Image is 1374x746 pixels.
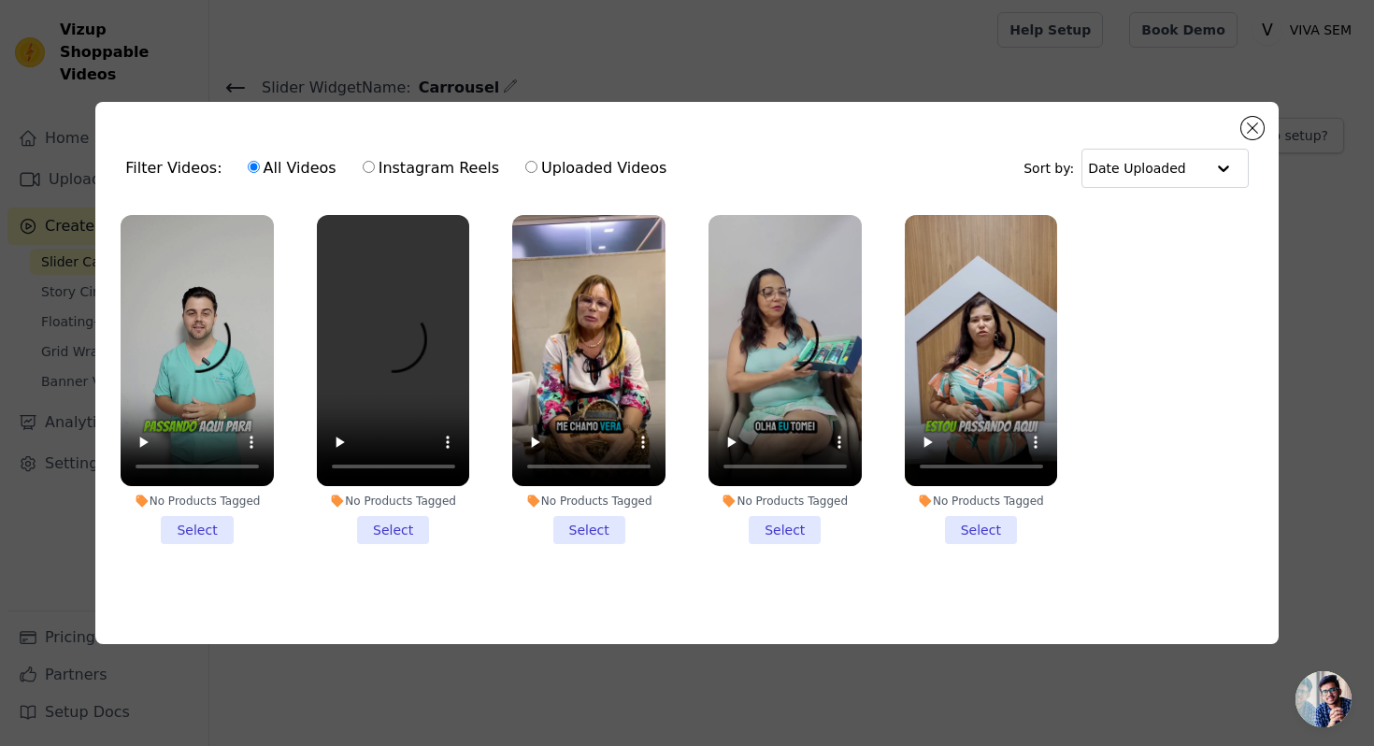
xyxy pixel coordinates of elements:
div: Filter Videos: [125,147,677,190]
button: Close modal [1241,117,1264,139]
div: No Products Tagged [512,494,666,509]
div: No Products Tagged [317,494,470,509]
div: No Products Tagged [121,494,274,509]
div: No Products Tagged [905,494,1058,509]
label: All Videos [247,156,337,180]
div: Sort by: [1023,149,1249,188]
div: No Products Tagged [708,494,862,509]
label: Instagram Reels [362,156,500,180]
label: Uploaded Videos [524,156,667,180]
a: Bate-papo aberto [1295,671,1352,727]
